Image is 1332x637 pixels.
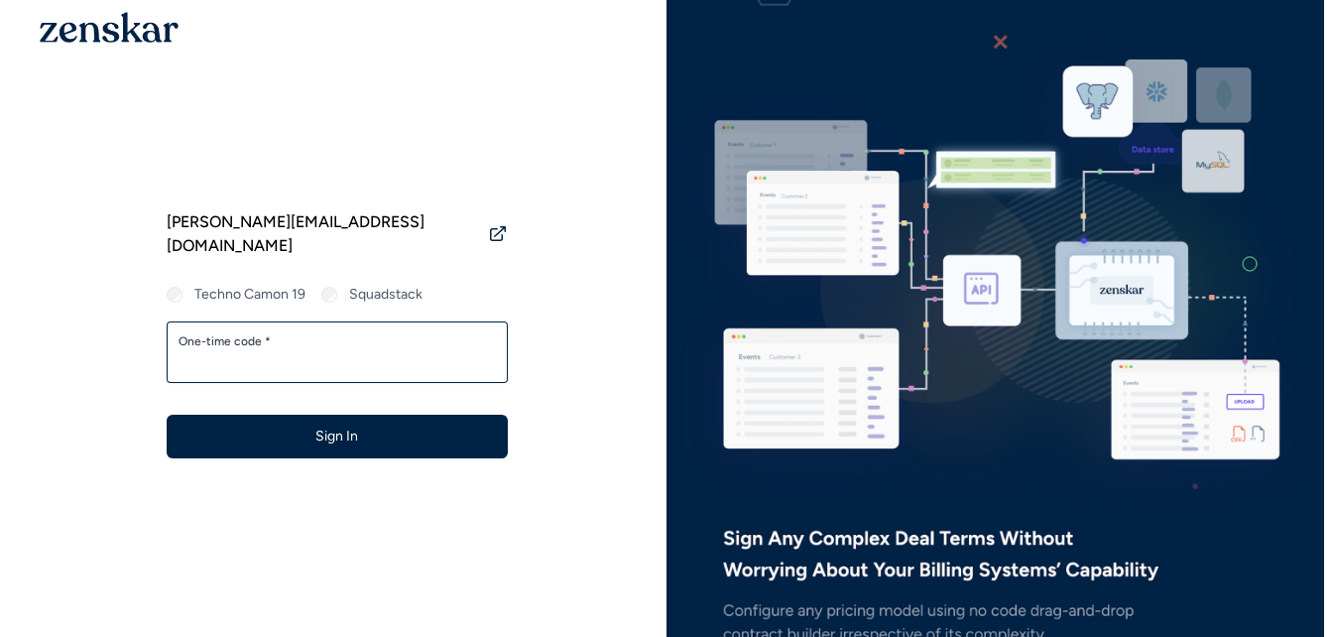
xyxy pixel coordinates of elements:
span: [PERSON_NAME][EMAIL_ADDRESS][DOMAIN_NAME] [167,210,480,258]
button: Sign In [167,415,508,458]
label: Techno Camon 19 [194,286,305,303]
label: One-time code * [179,333,496,349]
img: 1OGAJ2xQqyY4LXKgY66KYq0eOWRCkrZdAb3gUhuVAqdWPZE9SRJmCz+oDMSn4zDLXe31Ii730ItAGKgCKgCCgCikA4Av8PJUP... [40,12,179,43]
label: Squadstack [349,286,423,303]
